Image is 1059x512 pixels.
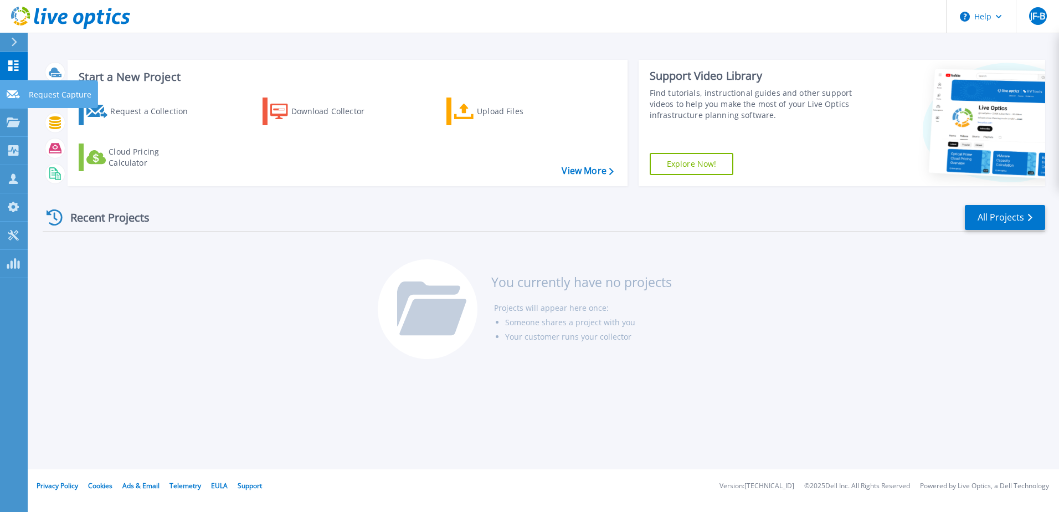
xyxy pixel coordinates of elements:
a: Ads & Email [122,481,160,490]
p: Request Capture [29,80,91,109]
div: Download Collector [291,100,380,122]
a: Cloud Pricing Calculator [79,144,202,171]
a: Upload Files [446,98,570,125]
li: Projects will appear here once: [494,301,672,315]
li: © 2025 Dell Inc. All Rights Reserved [804,483,910,490]
a: Cookies [88,481,112,490]
div: Cloud Pricing Calculator [109,146,197,168]
li: Your customer runs your collector [505,330,672,344]
a: View More [562,166,613,176]
li: Version: [TECHNICAL_ID] [719,483,794,490]
a: Privacy Policy [37,481,78,490]
li: Someone shares a project with you [505,315,672,330]
div: Find tutorials, instructional guides and other support videos to help you make the most of your L... [650,88,857,121]
div: Recent Projects [43,204,164,231]
div: Upload Files [477,100,566,122]
div: Support Video Library [650,69,857,83]
h3: You currently have no projects [491,276,672,288]
a: Support [238,481,262,490]
a: Download Collector [263,98,386,125]
a: All Projects [965,205,1045,230]
a: EULA [211,481,228,490]
span: JF-B [1030,12,1046,21]
a: Telemetry [169,481,201,490]
a: Explore Now! [650,153,734,175]
li: Powered by Live Optics, a Dell Technology [920,483,1049,490]
a: Request a Collection [79,98,202,125]
div: Request a Collection [110,100,199,122]
h3: Start a New Project [79,71,613,83]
